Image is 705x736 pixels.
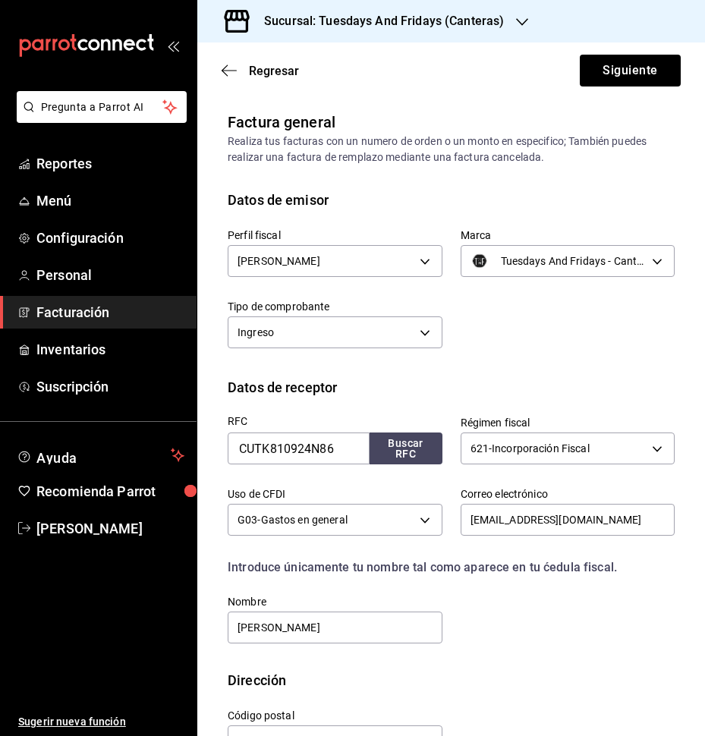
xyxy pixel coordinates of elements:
[249,64,299,78] span: Regresar
[36,265,184,285] span: Personal
[228,670,286,690] div: Dirección
[471,441,590,456] span: 621 - Incorporación Fiscal
[471,252,489,270] img: SELLO_TF_hgjgvjygjkgukh_WQNydPp.jpg
[36,190,184,211] span: Menú
[167,39,179,52] button: open_drawer_menu
[18,714,184,730] span: Sugerir nueva función
[36,302,184,322] span: Facturación
[36,376,184,397] span: Suscripción
[17,91,187,123] button: Pregunta a Parrot AI
[228,596,442,607] label: Nombre
[228,245,442,277] div: [PERSON_NAME]
[501,253,647,269] span: Tuesdays And Fridays - Canteras
[228,416,442,426] label: RFC
[228,558,675,577] div: Introduce únicamente tu nombre tal como aparece en tu ćedula fiscal.
[228,710,442,721] label: Código postal
[228,301,442,312] label: Tipo de comprobante
[580,55,681,86] button: Siguiente
[36,518,184,539] span: [PERSON_NAME]
[461,417,675,428] label: Régimen fiscal
[252,12,504,30] h3: Sucursal: Tuesdays And Fridays (Canteras)
[36,446,165,464] span: Ayuda
[11,110,187,126] a: Pregunta a Parrot AI
[36,339,184,360] span: Inventarios
[36,481,184,502] span: Recomienda Parrot
[222,64,299,78] button: Regresar
[228,111,335,134] div: Factura general
[41,99,163,115] span: Pregunta a Parrot AI
[36,153,184,174] span: Reportes
[36,228,184,248] span: Configuración
[238,325,274,340] span: Ingreso
[228,230,442,241] label: Perfil fiscal
[228,377,337,398] div: Datos de receptor
[228,190,329,210] div: Datos de emisor
[370,432,442,464] button: Buscar RFC
[228,489,442,499] label: Uso de CFDI
[238,512,348,527] span: G03 - Gastos en general
[228,134,675,165] div: Realiza tus facturas con un numero de orden o un monto en especifico; También puedes realizar una...
[461,489,675,499] label: Correo electrónico
[461,230,675,241] label: Marca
